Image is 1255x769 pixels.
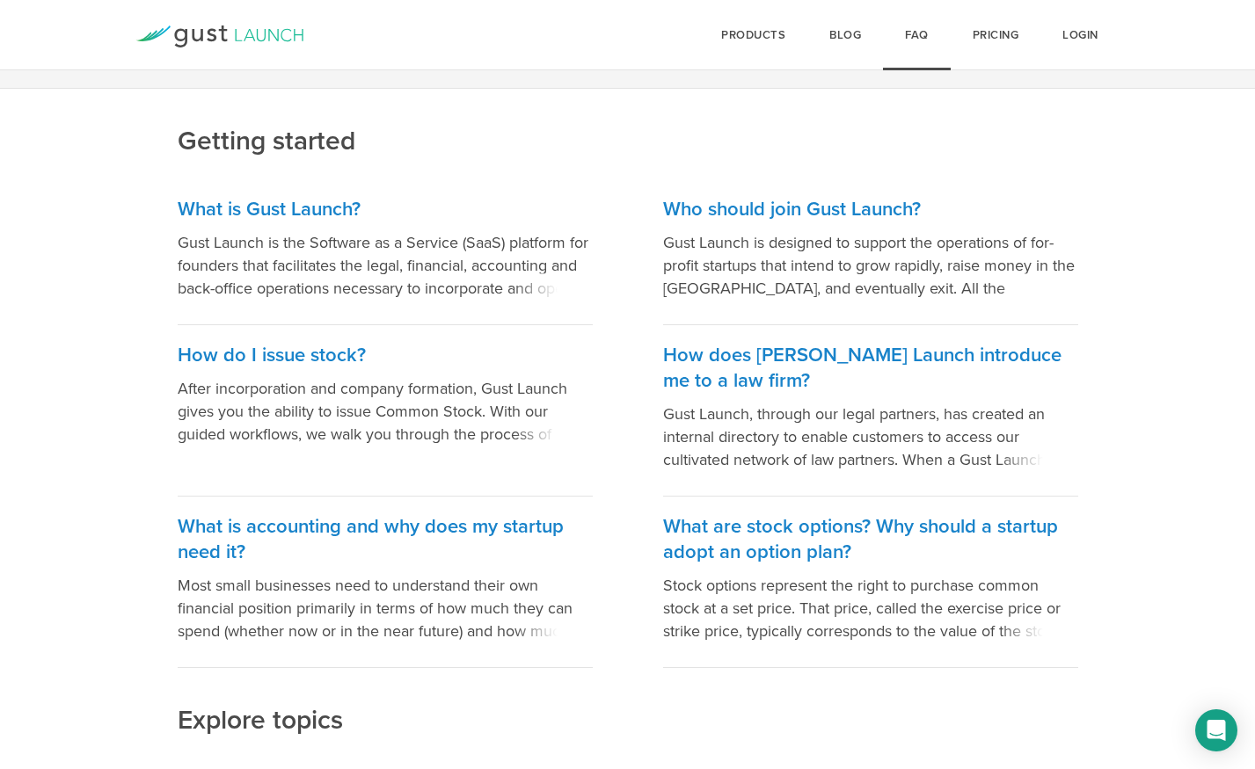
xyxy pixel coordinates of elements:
[663,325,1078,497] a: How does [PERSON_NAME] Launch introduce me to a law firm? Gust Launch, through our legal partners...
[178,377,593,446] p: After incorporation and company formation, Gust Launch gives you the ability to issue Common Stoc...
[663,403,1078,471] p: Gust Launch, through our legal partners, has created an internal directory to enable customers to...
[1195,709,1237,751] div: Open Intercom Messenger
[663,231,1078,300] p: Gust Launch is designed to support the operations of for-profit startups that intend to grow rapi...
[178,574,593,642] p: Most small businesses need to understand their own financial position primarily in terms of how m...
[178,5,1078,159] h2: Getting started
[178,197,593,222] h3: What is Gust Launch?
[663,514,1078,565] h3: What are stock options? Why should a startup adopt an option plan?
[663,574,1078,642] p: Stock options represent the right to purchase common stock at a set price. That price, called the...
[663,179,1078,325] a: Who should join Gust Launch? Gust Launch is designed to support the operations of for-profit star...
[178,231,593,300] p: Gust Launch is the Software as a Service (SaaS) platform for founders that facilitates the legal,...
[663,497,1078,668] a: What are stock options? Why should a startup adopt an option plan? Stock options represent the ri...
[178,343,593,368] h3: How do I issue stock?
[663,197,1078,222] h3: Who should join Gust Launch?
[663,343,1078,394] h3: How does [PERSON_NAME] Launch introduce me to a law firm?
[178,179,593,325] a: What is Gust Launch? Gust Launch is the Software as a Service (SaaS) platform for founders that f...
[178,325,593,497] a: How do I issue stock? After incorporation and company formation, Gust Launch gives you the abilit...
[178,584,1078,738] h2: Explore topics
[178,514,593,565] h3: What is accounting and why does my startup need it?
[178,497,593,668] a: What is accounting and why does my startup need it? Most small businesses need to understand thei...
